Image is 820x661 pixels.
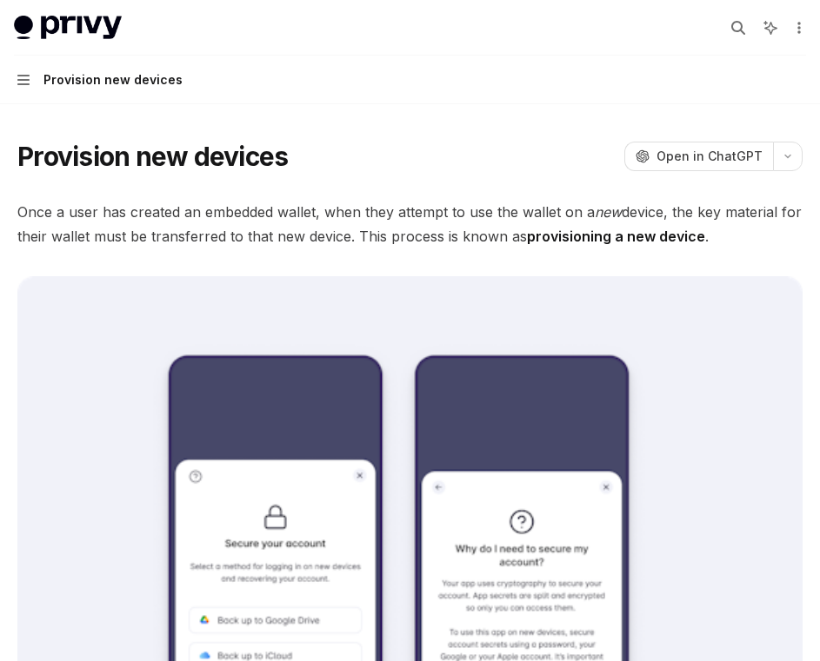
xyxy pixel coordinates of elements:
[624,142,773,171] button: Open in ChatGPT
[595,203,622,221] em: new
[17,200,803,248] span: Once a user has created an embedded wallet, when they attempt to use the wallet on a device, the ...
[17,141,288,172] h1: Provision new devices
[657,148,763,165] span: Open in ChatGPT
[527,228,705,245] strong: provisioning a new device
[43,69,183,90] div: Provision new devices
[14,16,122,40] img: light logo
[789,16,806,40] button: More actions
